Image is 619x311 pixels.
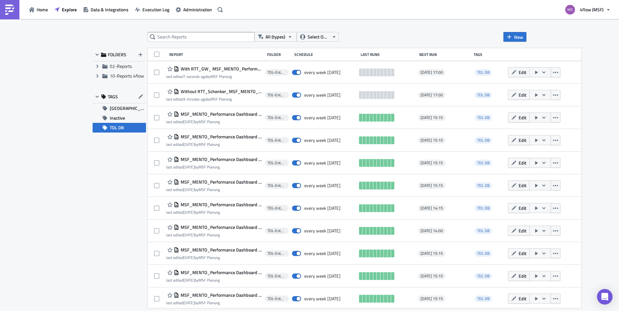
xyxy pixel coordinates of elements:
[477,205,490,211] span: TDL DB
[267,115,286,120] span: TDL-Entwicklung
[267,251,286,256] span: TDL-Entwicklung
[179,224,262,230] span: MSF_MENTO_Performance Dashboard Carrier_1.1_msf_planning_mit TDL Abrechnung - All Carriers with RTT
[166,232,262,237] div: last edited by MSF Planung
[132,5,173,15] button: Execution Log
[304,205,341,211] div: every week on Wednesday
[519,182,526,189] span: Edit
[304,160,341,166] div: every week on Wednesday
[183,119,195,125] time: 2025-06-13T12:15:35Z
[265,33,285,40] span: All (types)
[508,203,530,213] button: Edit
[304,183,341,188] div: every week on Wednesday
[304,273,341,279] div: every week on Wednesday
[267,296,286,301] span: TDL-Entwicklung
[508,294,530,304] button: Edit
[183,300,195,306] time: 2025-06-02T07:47:53Z
[475,228,492,234] span: TDL DB
[183,73,207,80] time: 2025-08-25T09:40:24Z
[166,187,262,192] div: last edited by MSF Planung
[297,32,339,42] button: Select Owner
[508,226,530,236] button: Edit
[179,270,262,275] span: MSF_MENTO_Performance Dashboard Übersee_1.0_msf_planning_Kuehne
[421,296,443,301] span: [DATE] 15:15
[475,182,492,189] span: TDL DB
[166,97,262,102] div: last edited by MSF Planung
[475,114,492,121] span: TDL DB
[475,92,492,98] span: TDL DB
[166,278,262,283] div: last edited by MSF Planung
[565,4,576,15] img: Avatar
[519,295,526,302] span: Edit
[419,52,471,57] div: Next Run
[179,292,262,298] span: MSF_MENTO_Performance Dashboard Übersee_1.0_msf_planning_DSV
[304,70,341,75] div: every week on Wednesday
[169,52,264,57] div: Report
[519,91,526,98] span: Edit
[267,52,291,57] div: Folder
[108,94,118,100] span: TAGS
[508,113,530,123] button: Edit
[508,135,530,145] button: Edit
[519,227,526,234] span: Edit
[93,103,146,113] button: [GEOGRAPHIC_DATA]
[519,69,526,76] span: Edit
[166,210,262,215] div: last edited by MSF Planung
[421,138,443,143] span: [DATE] 15:15
[477,228,490,234] span: TDL DB
[508,248,530,258] button: Edit
[519,137,526,144] span: Edit
[361,52,416,57] div: Last Runs
[173,5,215,15] button: Administration
[5,5,15,15] img: PushMetrics
[93,113,146,123] button: Inactive
[110,113,125,123] span: Inactive
[110,103,146,113] span: [GEOGRAPHIC_DATA]
[475,295,492,302] span: TDL DB
[51,5,80,15] a: Explore
[179,247,262,253] span: MSF_MENTO_Performance Dashboard Übersee_1.0_msf_planning_ACS
[421,115,443,120] span: [DATE] 15:15
[183,96,207,102] time: 2025-08-25T09:37:35Z
[508,271,530,281] button: Edit
[304,92,341,98] div: every week on Wednesday
[80,5,132,15] button: Data & Integrations
[503,32,526,42] button: New
[477,137,490,143] span: TDL DB
[308,33,329,40] span: Select Owner
[166,165,262,169] div: last edited by MSF Planung
[421,160,443,166] span: [DATE] 15:15
[421,206,443,211] span: [DATE] 14:15
[166,300,262,305] div: last edited by MSF Planung
[475,137,492,144] span: TDL DB
[183,6,212,13] span: Administration
[267,138,286,143] span: TDL-Entwicklung
[477,182,490,188] span: TDL DB
[37,6,48,13] span: Home
[166,119,262,124] div: last edited by MSF Planung
[93,123,146,133] button: TDL DB
[110,72,144,79] span: 10-Reports 4flow
[474,52,505,57] div: Tags
[166,74,262,79] div: last edited by MSF Planung
[26,5,51,15] button: Home
[508,158,530,168] button: Edit
[91,6,129,13] span: Data & Integrations
[475,160,492,166] span: TDL DB
[508,90,530,100] button: Edit
[477,295,490,302] span: TDL DB
[597,289,613,305] div: Open Intercom Messenger
[304,251,341,256] div: every week on Wednesday
[519,250,526,257] span: Edit
[267,273,286,279] span: TDL-Entwicklung
[304,137,341,143] div: every week on Wednesday
[475,205,492,211] span: TDL DB
[166,142,262,147] div: last edited by MSF Planung
[166,255,262,260] div: last edited by MSF Planung
[421,251,443,256] span: [DATE] 15:15
[179,156,262,162] span: MSF_MENTO_Performance Dashboard Übersee_1.0_msf_planning_CH Robinson
[477,250,490,256] span: TDL DB
[183,141,195,147] time: 2025-06-12T07:40:43Z
[183,187,195,193] time: 2025-06-12T06:47:15Z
